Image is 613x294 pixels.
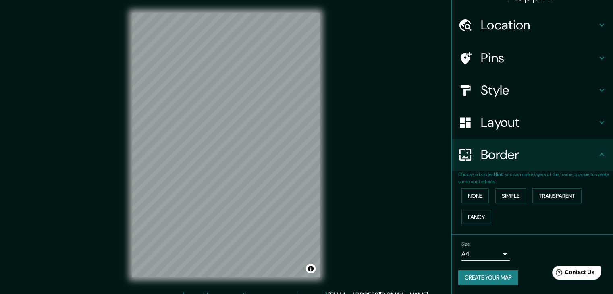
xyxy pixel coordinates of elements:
[541,263,604,285] iframe: Help widget launcher
[461,188,489,203] button: None
[481,114,597,130] h4: Layout
[306,264,316,273] button: Toggle attribution
[481,17,597,33] h4: Location
[481,147,597,163] h4: Border
[461,241,470,248] label: Size
[461,210,491,225] button: Fancy
[532,188,582,203] button: Transparent
[461,248,510,261] div: A4
[452,42,613,74] div: Pins
[495,188,526,203] button: Simple
[494,171,503,178] b: Hint
[481,50,597,66] h4: Pins
[132,13,320,277] canvas: Map
[452,139,613,171] div: Border
[452,74,613,106] div: Style
[481,82,597,98] h4: Style
[458,270,518,285] button: Create your map
[452,106,613,139] div: Layout
[452,9,613,41] div: Location
[458,171,613,185] p: Choose a border. : you can make layers of the frame opaque to create some cool effects.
